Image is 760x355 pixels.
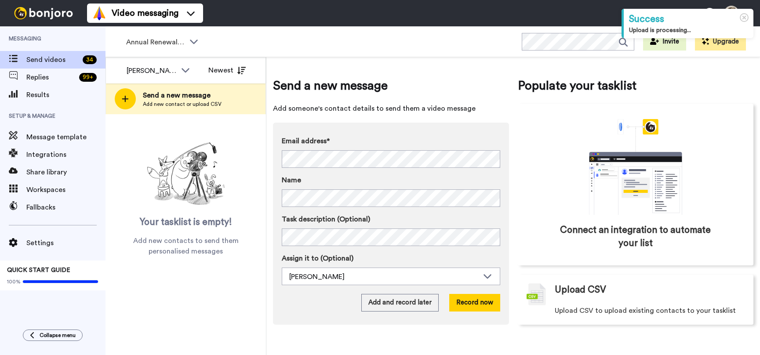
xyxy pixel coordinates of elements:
span: Add new contacts to send them personalised messages [119,235,253,257]
div: Success [629,12,748,26]
img: csv-grey.png [527,283,546,305]
span: Send a new message [143,90,222,101]
span: Workspaces [26,185,105,195]
span: Name [282,175,301,185]
label: Email address* [282,136,500,146]
span: Add new contact or upload CSV [143,101,222,108]
img: ready-set-action.png [142,139,230,209]
span: Fallbacks [26,202,105,213]
span: Message template [26,132,105,142]
span: Share library [26,167,105,177]
button: Newest [202,62,252,79]
div: 99 + [79,73,97,82]
button: Upgrade [695,33,746,51]
span: Your tasklist is empty! [140,216,232,229]
span: 100% [7,278,21,285]
div: 34 [83,55,97,64]
span: Add someone's contact details to send them a video message [273,103,509,114]
span: Integrations [26,149,105,160]
span: Annual Renewals Video [126,37,185,47]
span: QUICK START GUIDE [7,267,70,273]
img: bj-logo-header-white.svg [11,7,76,19]
div: [PERSON_NAME] [289,272,479,282]
span: Send videos [26,54,79,65]
div: Upload is processing... [629,26,748,35]
button: Invite [643,33,686,51]
span: Collapse menu [40,332,76,339]
span: Video messaging [112,7,178,19]
div: [PERSON_NAME] [127,65,177,76]
span: Results [26,90,105,100]
span: Send a new message [273,77,509,94]
label: Task description (Optional) [282,214,500,225]
span: Upload CSV to upload existing contacts to your tasklist [555,305,736,316]
span: Replies [26,72,76,83]
span: Settings [26,238,105,248]
div: animation [570,119,702,215]
span: Populate your tasklist [518,77,754,94]
img: vm-color.svg [92,6,106,20]
button: Record now [449,294,500,312]
span: Upload CSV [555,283,606,297]
button: Add and record later [361,294,439,312]
span: Connect an integration to automate your list [555,224,716,250]
label: Assign it to (Optional) [282,253,500,264]
button: Collapse menu [23,330,83,341]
